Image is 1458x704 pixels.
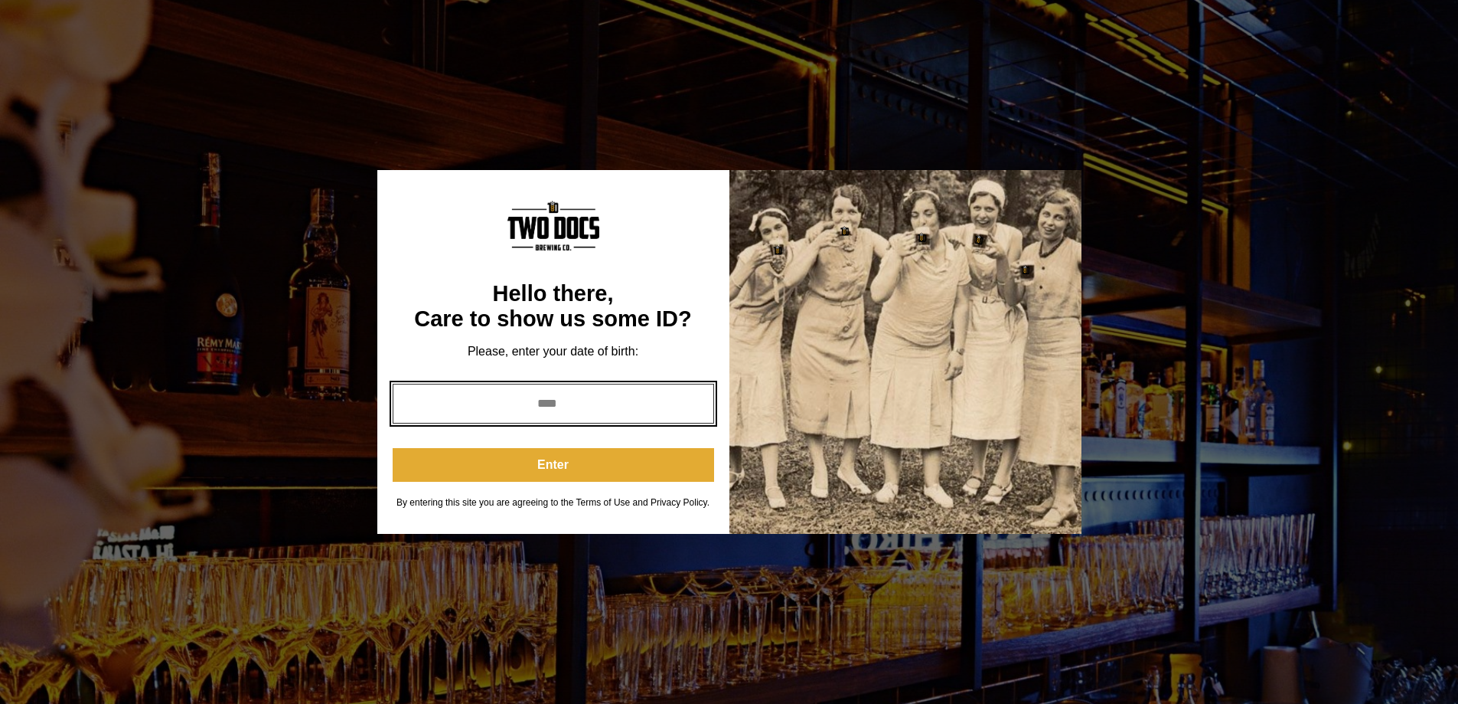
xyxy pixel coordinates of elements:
[507,201,599,250] img: Content Logo
[393,281,714,332] div: Hello there, Care to show us some ID?
[393,344,714,359] div: Please, enter your date of birth:
[393,448,714,482] button: Enter
[393,384,714,424] input: year
[393,497,714,509] div: By entering this site you are agreeing to the Terms of Use and Privacy Policy.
